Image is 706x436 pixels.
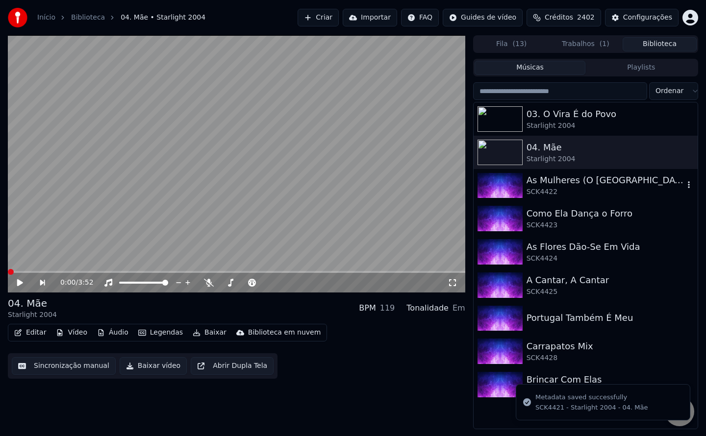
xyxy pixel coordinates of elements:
button: Fila [475,37,549,51]
span: ( 13 ) [513,39,527,49]
button: Criar [298,9,339,26]
div: Como Ela Dança o Forro [527,207,694,220]
button: Guides de vídeo [443,9,523,26]
div: SCK4428 [527,353,694,363]
div: Starlight 2004 [527,121,694,131]
div: A Cantar, A Cantar [527,273,694,287]
img: youka [8,8,27,27]
div: SCK4423 [527,220,694,230]
div: SCK4421 - Starlight 2004 - 04. Mãe [535,403,648,412]
div: Metadata saved successfully [535,392,648,402]
button: Baixar vídeo [120,357,187,375]
div: 119 [380,302,395,314]
button: Sincronização manual [12,357,116,375]
span: ( 1 ) [600,39,609,49]
button: Músicas [475,61,586,75]
div: 04. Mãe [8,296,57,310]
div: Em [453,302,465,314]
div: SCK4424 [527,254,694,264]
div: Biblioteca em nuvem [248,328,321,338]
a: Início [37,13,55,23]
div: Brincar Com Elas [527,373,694,387]
button: Biblioteca [623,37,697,51]
div: Starlight 2004 [527,154,694,164]
div: SCK4425 [527,287,694,297]
button: Legendas [134,326,187,339]
button: Importar [343,9,397,26]
a: Biblioteca [71,13,105,23]
button: Configurações [605,9,679,26]
button: Vídeo [52,326,91,339]
div: Starlight 2004 [8,310,57,320]
button: Editar [10,326,50,339]
span: 0:00 [60,278,76,288]
nav: breadcrumb [37,13,205,23]
button: Créditos2402 [527,9,601,26]
button: Áudio [93,326,132,339]
div: / [60,278,84,288]
div: As Flores Dão-Se Em Vida [527,240,694,254]
div: SCK4422 [527,187,684,197]
span: 3:52 [78,278,93,288]
span: 04. Mãe • Starlight 2004 [121,13,205,23]
span: Créditos [545,13,573,23]
span: 2402 [577,13,595,23]
button: Trabalhos [549,37,623,51]
div: Tonalidade [406,302,449,314]
div: As Mulheres (O [GEOGRAPHIC_DATA]) [527,173,684,187]
div: 03. O Vira É do Povo [527,107,694,121]
button: Playlists [585,61,697,75]
button: FAQ [401,9,439,26]
button: Abrir Dupla Tela [191,357,274,375]
div: 04. Mãe [527,141,694,154]
div: BPM [359,302,376,314]
button: Baixar [189,326,230,339]
div: Configurações [623,13,672,23]
span: Ordenar [656,86,683,96]
div: Carrapatos Mix [527,339,694,353]
div: Portugal Também É Meu [527,311,694,325]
